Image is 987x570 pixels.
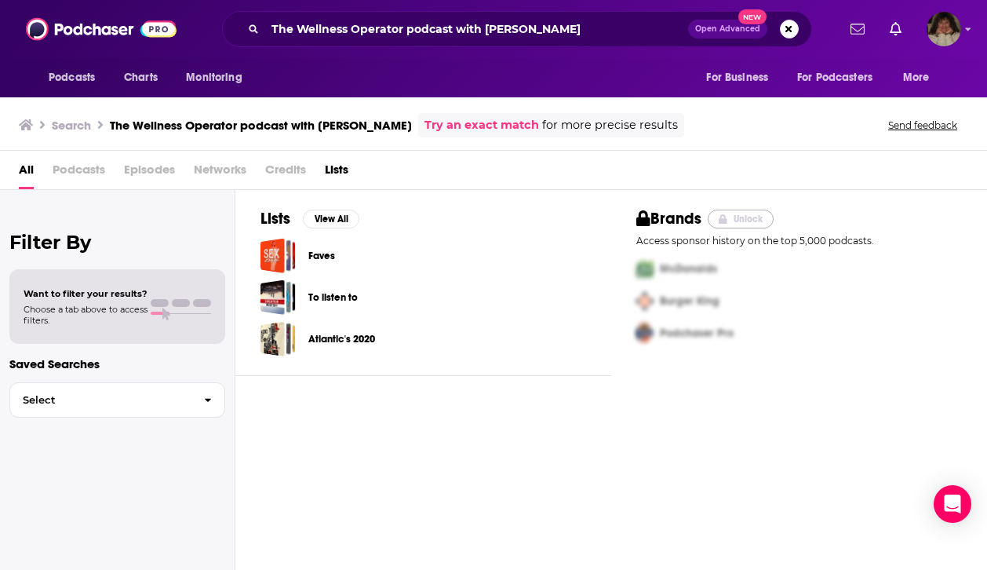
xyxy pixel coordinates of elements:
img: User Profile [927,12,961,46]
span: Credits [265,157,306,189]
a: Atlantic's 2020 [308,331,375,348]
p: Saved Searches [9,356,225,371]
button: Send feedback [883,119,962,132]
h2: Lists [260,209,290,228]
span: Charts [124,67,158,89]
span: Episodes [124,157,175,189]
a: Faves [308,247,335,265]
div: Search podcasts, credits, & more... [222,11,812,47]
a: Try an exact match [424,116,539,134]
a: Faves [260,238,296,273]
span: Burger King [660,294,719,308]
button: View All [303,210,359,228]
span: Podcasts [53,157,105,189]
span: Logged in as angelport [927,12,961,46]
img: Podchaser - Follow, Share and Rate Podcasts [26,14,177,44]
h2: Brands [636,209,701,228]
p: Access sponsor history on the top 5,000 podcasts. [636,235,962,247]
button: open menu [787,63,895,93]
span: Monitoring [186,67,242,89]
img: Second Pro Logo [630,285,660,317]
button: open menu [175,63,262,93]
a: To listen to [260,280,296,315]
a: ListsView All [260,209,359,228]
span: Open Advanced [695,25,760,33]
button: Unlock [708,210,774,228]
span: Podcasts [49,67,95,89]
button: Show profile menu [927,12,961,46]
span: Want to filter your results? [24,288,148,299]
a: All [19,157,34,189]
span: For Business [706,67,768,89]
button: open menu [38,63,115,93]
span: Choose a tab above to access filters. [24,304,148,326]
a: Show notifications dropdown [883,16,908,42]
a: To listen to [308,289,358,306]
a: Show notifications dropdown [844,16,871,42]
span: More [903,67,930,89]
span: McDonalds [660,262,717,276]
h2: Filter By [9,231,225,254]
button: open menu [695,63,788,93]
span: Podchaser Pro [660,327,734,340]
button: open menu [892,63,949,93]
img: First Pro Logo [630,253,660,285]
button: Open AdvancedNew [688,20,767,38]
a: Atlantic's 2020 [260,321,296,356]
img: Third Pro Logo [630,317,660,349]
span: Networks [194,157,246,189]
div: Open Intercom Messenger [934,485,971,523]
h3: The Wellness Operator podcast with [PERSON_NAME] [110,118,412,133]
a: Charts [114,63,167,93]
button: Select [9,382,225,418]
span: for more precise results [542,116,678,134]
span: For Podcasters [797,67,872,89]
a: Lists [325,157,348,189]
span: New [738,9,767,24]
input: Search podcasts, credits, & more... [265,16,688,42]
h3: Search [52,118,91,133]
span: Select [10,395,191,405]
